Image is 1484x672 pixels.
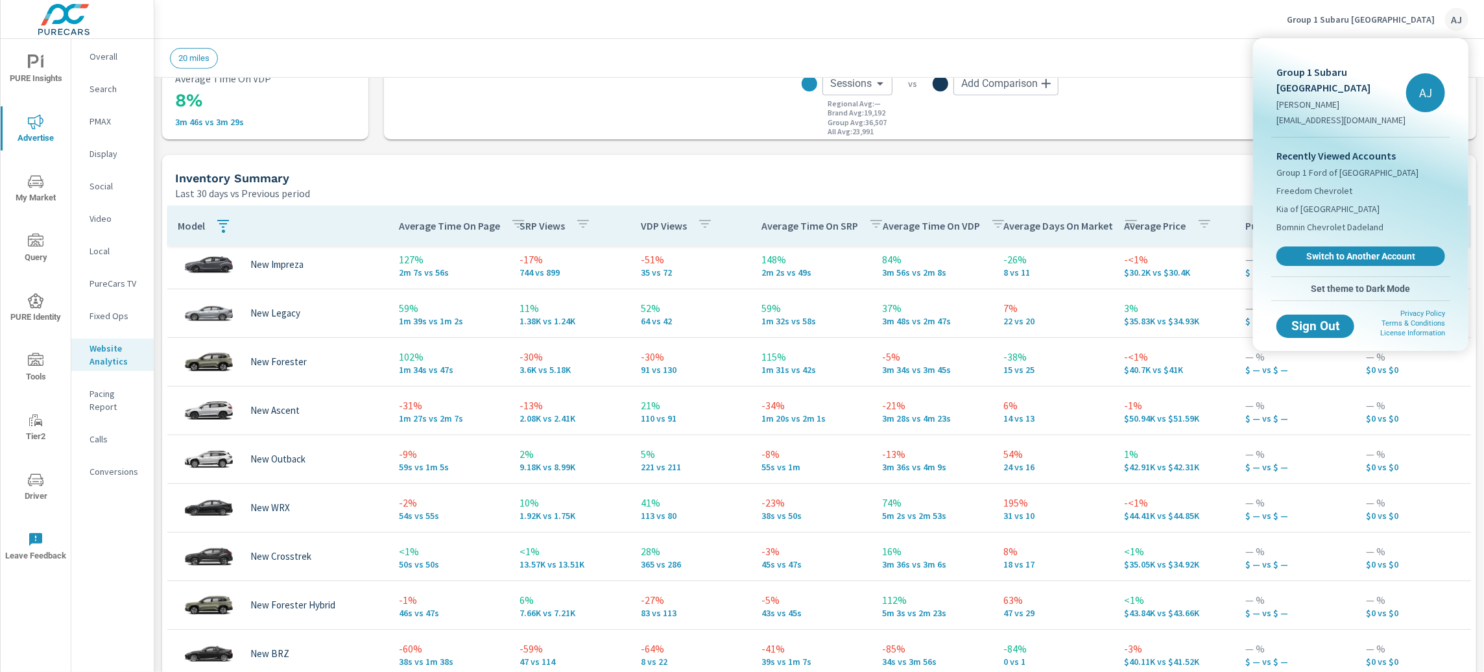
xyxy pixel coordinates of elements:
[1276,202,1380,215] span: Kia of [GEOGRAPHIC_DATA]
[1276,114,1406,126] p: [EMAIL_ADDRESS][DOMAIN_NAME]
[1276,184,1352,197] span: Freedom Chevrolet
[1406,73,1445,112] div: AJ
[1276,221,1383,234] span: Bomnin Chevrolet Dadeland
[1276,246,1445,266] a: Switch to Another Account
[1276,98,1406,111] p: [PERSON_NAME]
[1400,309,1445,318] a: Privacy Policy
[1380,329,1445,337] a: License Information
[1271,277,1450,300] button: Set theme to Dark Mode
[1287,320,1344,332] span: Sign Out
[1276,315,1354,338] button: Sign Out
[1382,319,1445,328] a: Terms & Conditions
[1284,250,1438,262] span: Switch to Another Account
[1276,283,1445,294] span: Set theme to Dark Mode
[1276,166,1418,179] span: Group 1 Ford of [GEOGRAPHIC_DATA]
[1276,64,1406,95] p: Group 1 Subaru [GEOGRAPHIC_DATA]
[1276,148,1445,163] p: Recently Viewed Accounts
